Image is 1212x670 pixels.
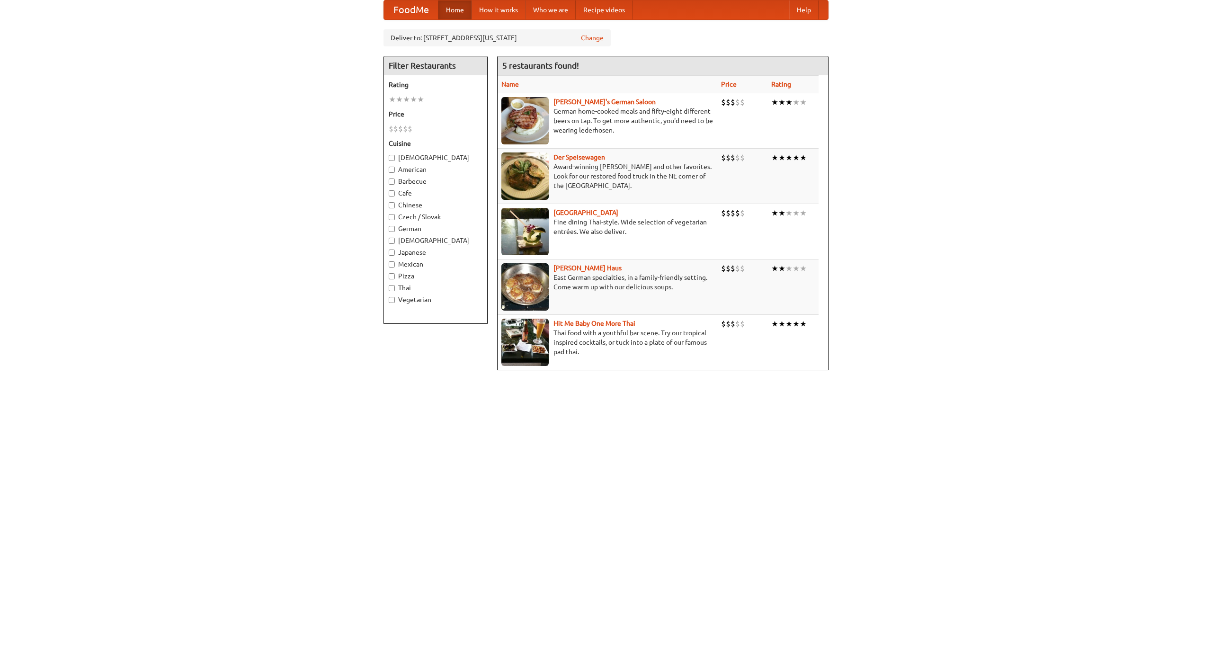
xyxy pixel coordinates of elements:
div: Deliver to: [STREET_ADDRESS][US_STATE] [383,29,611,46]
li: ★ [771,208,778,218]
li: $ [740,152,745,163]
input: German [389,226,395,232]
li: ★ [396,94,403,105]
label: American [389,165,482,174]
li: $ [721,319,726,329]
li: $ [721,208,726,218]
li: $ [726,208,731,218]
li: $ [389,124,393,134]
li: $ [731,263,735,274]
input: Pizza [389,273,395,279]
li: ★ [778,319,785,329]
li: $ [735,208,740,218]
input: American [389,167,395,173]
li: $ [731,152,735,163]
label: Mexican [389,259,482,269]
a: Price [721,80,737,88]
li: ★ [410,94,417,105]
li: $ [721,263,726,274]
input: Japanese [389,250,395,256]
li: $ [740,263,745,274]
li: $ [393,124,398,134]
li: ★ [778,97,785,107]
p: Fine dining Thai-style. Wide selection of vegetarian entrées. We also deliver. [501,217,713,236]
li: $ [403,124,408,134]
a: How it works [472,0,526,19]
label: Vegetarian [389,295,482,304]
li: $ [408,124,412,134]
label: Thai [389,283,482,293]
a: [PERSON_NAME] Haus [553,264,622,272]
a: Who we are [526,0,576,19]
li: $ [726,97,731,107]
li: ★ [771,263,778,274]
li: ★ [778,263,785,274]
li: ★ [771,319,778,329]
a: Hit Me Baby One More Thai [553,320,635,327]
b: [GEOGRAPHIC_DATA] [553,209,618,216]
img: satay.jpg [501,208,549,255]
img: speisewagen.jpg [501,152,549,200]
h5: Price [389,109,482,119]
a: Der Speisewagen [553,153,605,161]
li: $ [731,97,735,107]
ng-pluralize: 5 restaurants found! [502,61,579,70]
a: [PERSON_NAME]'s German Saloon [553,98,656,106]
li: ★ [800,152,807,163]
li: ★ [771,152,778,163]
h5: Rating [389,80,482,89]
li: ★ [778,152,785,163]
label: Japanese [389,248,482,257]
p: East German specialties, in a family-friendly setting. Come warm up with our delicious soups. [501,273,713,292]
img: babythai.jpg [501,319,549,366]
input: [DEMOGRAPHIC_DATA] [389,238,395,244]
label: [DEMOGRAPHIC_DATA] [389,153,482,162]
li: ★ [785,97,793,107]
input: [DEMOGRAPHIC_DATA] [389,155,395,161]
p: Award-winning [PERSON_NAME] and other favorites. Look for our restored food truck in the NE corne... [501,162,713,190]
p: Thai food with a youthful bar scene. Try our tropical inspired cocktails, or tuck into a plate of... [501,328,713,357]
li: $ [735,152,740,163]
a: Rating [771,80,791,88]
a: Name [501,80,519,88]
p: German home-cooked meals and fifty-eight different beers on tap. To get more authentic, you'd nee... [501,107,713,135]
li: $ [740,97,745,107]
li: ★ [800,263,807,274]
li: ★ [771,97,778,107]
li: ★ [800,319,807,329]
a: Recipe videos [576,0,633,19]
li: $ [731,319,735,329]
input: Barbecue [389,179,395,185]
li: ★ [800,208,807,218]
li: ★ [417,94,424,105]
li: ★ [800,97,807,107]
input: Chinese [389,202,395,208]
li: $ [726,319,731,329]
li: $ [735,97,740,107]
li: ★ [785,319,793,329]
input: Czech / Slovak [389,214,395,220]
input: Mexican [389,261,395,268]
li: ★ [778,208,785,218]
li: ★ [403,94,410,105]
label: German [389,224,482,233]
li: $ [735,263,740,274]
li: ★ [389,94,396,105]
li: ★ [785,263,793,274]
li: ★ [793,263,800,274]
li: ★ [793,152,800,163]
label: Pizza [389,271,482,281]
li: $ [721,152,726,163]
li: ★ [793,319,800,329]
h4: Filter Restaurants [384,56,487,75]
li: $ [726,263,731,274]
li: $ [721,97,726,107]
a: Home [438,0,472,19]
li: ★ [785,208,793,218]
li: ★ [793,208,800,218]
label: Barbecue [389,177,482,186]
label: Chinese [389,200,482,210]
